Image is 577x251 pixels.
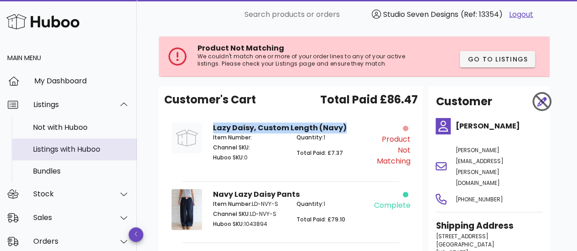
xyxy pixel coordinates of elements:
p: 1043894 [213,220,285,228]
p: 1 [296,200,369,208]
p: 0 [213,154,285,162]
span: Channel SKU: [213,210,250,218]
span: Huboo SKU: [213,220,244,228]
span: Huboo SKU: [213,154,244,161]
span: Go to Listings [467,55,528,64]
span: [PERSON_NAME][EMAIL_ADDRESS][PERSON_NAME][DOMAIN_NAME] [455,146,503,187]
span: Total Paid: £7.37 [296,149,343,157]
span: Quantity: [296,200,323,208]
div: Orders [33,237,108,246]
a: Logout [509,9,533,20]
span: Item Number: [213,200,252,208]
p: We couldn't match one or more of your order lines to any of your active listings. Please check yo... [198,53,415,67]
span: Channel SKU: [213,143,250,151]
img: Product Image [172,123,202,153]
span: Item Number: [213,133,252,141]
strong: Navy Lazy Daisy Pants [213,189,300,200]
span: Customer's Cart [164,92,256,108]
p: LD-NVY-S [213,210,285,218]
span: Total Paid: £79.10 [296,215,345,223]
div: Sales [33,213,108,222]
strong: Lazy Daisy, Custom Length (Navy) [213,123,347,133]
div: Stock [33,190,108,198]
h3: Shipping Address [436,220,542,232]
span: Total Paid £86.47 [320,92,417,108]
span: [PHONE_NUMBER] [455,195,503,203]
span: [GEOGRAPHIC_DATA] [436,241,494,248]
div: complete [374,200,411,211]
span: Studio Seven Designs [383,9,458,20]
div: Listings with Huboo [33,145,130,154]
img: Huboo Logo [6,12,79,31]
div: Bundles [33,167,130,175]
button: Go to Listings [460,51,535,67]
div: Listings [33,100,108,109]
div: My Dashboard [34,77,130,85]
span: [STREET_ADDRESS] [436,232,488,240]
span: (Ref: 13354) [461,9,503,20]
div: Not with Huboo [33,123,130,132]
img: Product Image [172,189,202,230]
h2: Customer [436,93,492,110]
h4: [PERSON_NAME] [455,121,542,132]
p: LD-NVY-S [213,200,285,208]
p: 1 [296,133,369,142]
div: Product Not Matching [374,134,410,167]
span: Product Not Matching [198,43,284,53]
span: Quantity: [296,133,323,141]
